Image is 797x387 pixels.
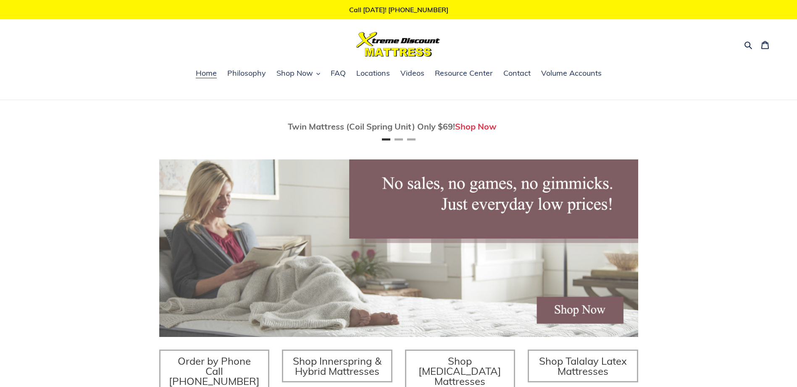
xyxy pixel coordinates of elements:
a: Locations [352,67,394,80]
button: Page 2 [395,138,403,140]
span: Shop Innerspring & Hybrid Mattresses [293,355,381,377]
button: Page 1 [382,138,390,140]
img: Xtreme Discount Mattress [356,32,440,57]
span: Shop Talalay Latex Mattresses [539,355,627,377]
a: Contact [499,67,535,80]
span: Shop Now [276,68,313,78]
span: Philosophy [227,68,266,78]
a: Philosophy [223,67,270,80]
a: Shop Now [455,121,497,132]
button: Shop Now [272,67,324,80]
span: Contact [503,68,531,78]
a: Shop Innerspring & Hybrid Mattresses [282,350,392,382]
span: Twin Mattress (Coil Spring Unit) Only $69! [288,121,455,132]
span: Volume Accounts [541,68,602,78]
span: Videos [400,68,424,78]
a: Resource Center [431,67,497,80]
span: Resource Center [435,68,493,78]
span: Home [196,68,217,78]
img: herobannermay2022-1652879215306_1200x.jpg [159,159,638,337]
a: Videos [396,67,429,80]
a: FAQ [326,67,350,80]
a: Shop Talalay Latex Mattresses [528,350,638,382]
span: Locations [356,68,390,78]
a: Volume Accounts [537,67,606,80]
a: Home [192,67,221,80]
button: Page 3 [407,138,416,140]
span: FAQ [331,68,346,78]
